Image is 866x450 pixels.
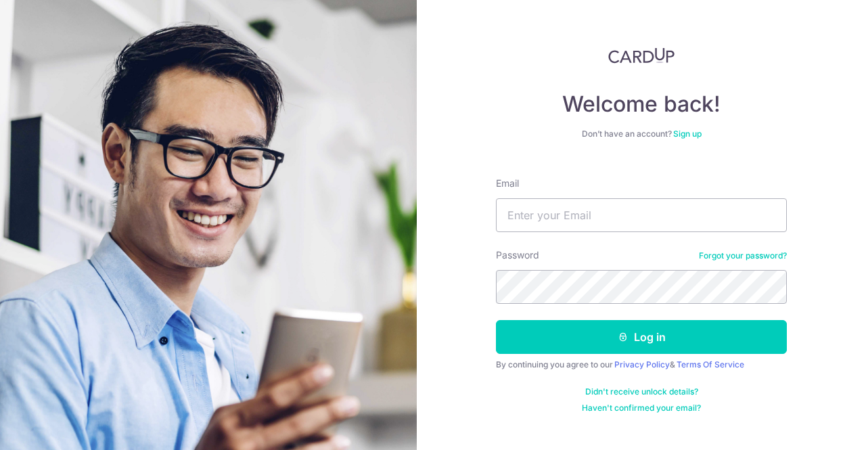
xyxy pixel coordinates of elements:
a: Privacy Policy [614,359,670,369]
h4: Welcome back! [496,91,787,118]
input: Enter your Email [496,198,787,232]
div: Don’t have an account? [496,129,787,139]
a: Terms Of Service [677,359,744,369]
a: Didn't receive unlock details? [585,386,698,397]
a: Forgot your password? [699,250,787,261]
a: Sign up [673,129,702,139]
label: Email [496,177,519,190]
label: Password [496,248,539,262]
div: By continuing you agree to our & [496,359,787,370]
img: CardUp Logo [608,47,675,64]
a: Haven't confirmed your email? [582,403,701,413]
button: Log in [496,320,787,354]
